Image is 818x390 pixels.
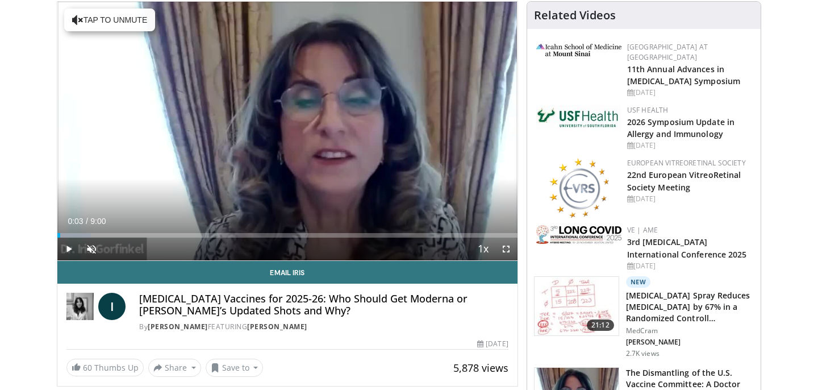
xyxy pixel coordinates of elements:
a: Email Iris [57,261,517,284]
span: 21:12 [587,320,614,331]
a: 22nd European VitreoRetinal Society Meeting [627,169,741,192]
span: 9:00 [90,217,106,226]
div: [DATE] [477,339,508,349]
p: 2.7K views [626,349,660,358]
button: Play [57,238,80,260]
a: VE | AME [627,225,658,235]
h4: [MEDICAL_DATA] Vaccines for 2025-26: Who Should Get Moderna or [PERSON_NAME]’s Updated Shots and ... [139,293,508,317]
a: 21:12 New [MEDICAL_DATA] Spray Reduces [MEDICAL_DATA] by 67% in a Randomized Controll… MedCram [P... [534,276,754,358]
p: New [626,276,651,288]
div: Progress Bar [57,233,517,238]
a: 60 Thumbs Up [66,359,144,376]
a: [PERSON_NAME] [247,322,307,331]
h3: [MEDICAL_DATA] Spray Reduces [MEDICAL_DATA] by 67% in a Randomized Controll… [626,290,754,324]
button: Save to [206,359,264,377]
p: [PERSON_NAME] [626,338,754,347]
img: 6ba8804a-8538-4002-95e7-a8f8012d4a11.png.150x105_q85_autocrop_double_scale_upscale_version-0.2.jpg [536,105,621,130]
p: MedCram [626,326,754,335]
div: By FEATURING [139,322,508,332]
button: Unmute [80,238,103,260]
img: a2792a71-925c-4fc2-b8ef-8d1b21aec2f7.png.150x105_q85_autocrop_double_scale_upscale_version-0.2.jpg [536,225,621,244]
a: [GEOGRAPHIC_DATA] at [GEOGRAPHIC_DATA] [627,42,708,62]
button: Share [148,359,201,377]
span: 60 [83,362,92,373]
span: 5,878 views [453,361,508,375]
a: I [98,293,126,320]
a: 2026 Symposium Update in Allergy and Immunology [627,117,734,139]
a: USF Health [627,105,669,115]
a: European VitreoRetinal Society [627,158,746,168]
h4: Related Videos [534,9,616,22]
div: [DATE] [627,261,752,271]
img: Dr. Iris Gorfinkel [66,293,94,320]
button: Tap to unmute [64,9,155,31]
div: [DATE] [627,88,752,98]
img: 3aa743c9-7c3f-4fab-9978-1464b9dbe89c.png.150x105_q85_autocrop_double_scale_upscale_version-0.2.jpg [536,44,621,56]
div: [DATE] [627,194,752,204]
img: 500bc2c6-15b5-4613-8fa2-08603c32877b.150x105_q85_crop-smart_upscale.jpg [535,277,619,336]
a: 11th Annual Advances in [MEDICAL_DATA] Symposium [627,64,740,86]
a: [PERSON_NAME] [148,322,208,331]
a: 3rd [MEDICAL_DATA] International Conference 2025 [627,237,747,259]
img: ee0f788f-b72d-444d-91fc-556bb330ec4c.png.150x105_q85_autocrop_double_scale_upscale_version-0.2.png [549,158,609,218]
button: Playback Rate [472,238,495,260]
span: 0:03 [68,217,83,226]
span: / [86,217,88,226]
button: Fullscreen [495,238,517,260]
div: [DATE] [627,140,752,151]
video-js: Video Player [57,2,517,261]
